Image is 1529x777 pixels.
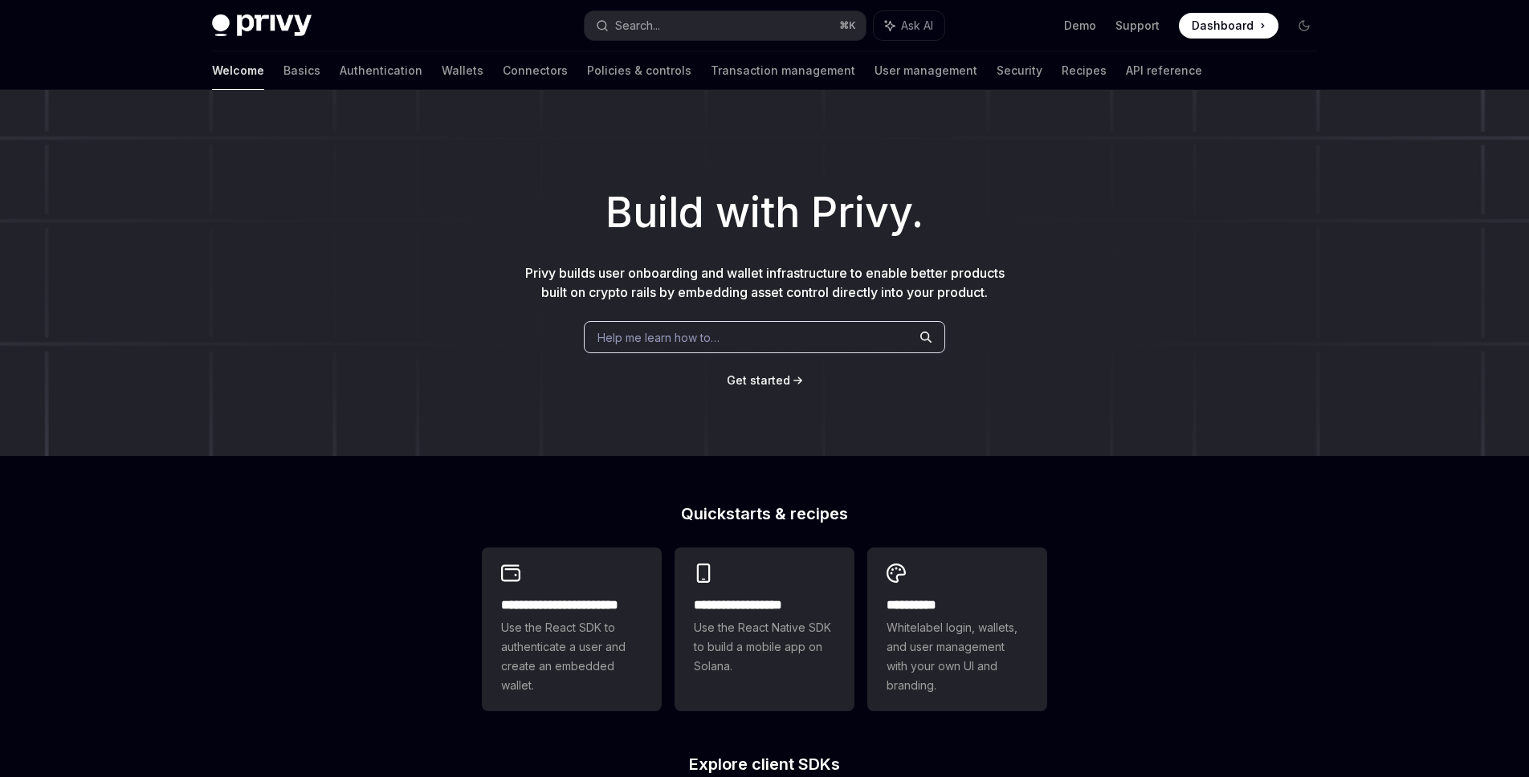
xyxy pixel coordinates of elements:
h1: Build with Privy. [26,181,1503,244]
img: dark logo [212,14,312,37]
a: Authentication [340,51,422,90]
a: API reference [1126,51,1202,90]
a: Get started [727,372,790,388]
a: User management [875,51,977,90]
a: Support [1115,18,1160,34]
span: Dashboard [1192,18,1254,34]
a: Dashboard [1179,13,1278,39]
div: Search... [615,16,660,35]
h2: Quickstarts & recipes [482,506,1047,522]
a: **** **** **** ***Use the React Native SDK to build a mobile app on Solana. [675,547,854,711]
span: Whitelabel login, wallets, and user management with your own UI and branding. [887,618,1028,695]
span: Privy builds user onboarding and wallet infrastructure to enable better products built on crypto ... [525,265,1005,300]
a: Basics [283,51,320,90]
a: Wallets [442,51,483,90]
span: Help me learn how to… [597,329,720,346]
button: Ask AI [874,11,944,40]
a: Connectors [503,51,568,90]
span: Ask AI [901,18,933,34]
span: Get started [727,373,790,387]
a: Demo [1064,18,1096,34]
button: Toggle dark mode [1291,13,1317,39]
a: Welcome [212,51,264,90]
a: Transaction management [711,51,855,90]
h2: Explore client SDKs [482,756,1047,772]
span: ⌘ K [839,19,856,32]
button: Search...⌘K [585,11,866,40]
span: Use the React SDK to authenticate a user and create an embedded wallet. [501,618,642,695]
a: Policies & controls [587,51,691,90]
span: Use the React Native SDK to build a mobile app on Solana. [694,618,835,676]
a: Security [997,51,1042,90]
a: **** *****Whitelabel login, wallets, and user management with your own UI and branding. [867,547,1047,711]
a: Recipes [1062,51,1107,90]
